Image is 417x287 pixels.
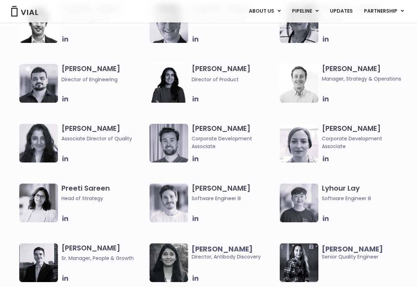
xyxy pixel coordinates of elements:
a: ABOUT USMenu Toggle [243,5,286,17]
img: Jason Zhang [19,4,58,43]
span: Director, Antibody Discovery [192,245,276,261]
span: Head of Strategy [61,194,146,202]
img: Headshot of smiling man named Collin [150,4,188,43]
a: PARTNERSHIPMenu Toggle [358,5,410,17]
h3: [PERSON_NAME] [322,64,406,83]
h3: [PERSON_NAME] [192,64,276,83]
h3: Lyhour Lay [322,184,406,202]
a: PIPELINEMenu Toggle [286,5,324,17]
img: Igor [19,64,58,103]
h3: Preeti Sareen [61,184,146,202]
span: Corporate Development Associate [192,135,276,150]
a: UPDATES [324,5,358,17]
h3: [PERSON_NAME] [61,64,146,83]
img: Headshot of smiling woman named Bhavika [19,124,58,162]
h3: [PERSON_NAME] [192,184,276,202]
h3: [PERSON_NAME] [61,243,146,262]
b: [PERSON_NAME] [192,244,253,254]
img: Smiling man named Owen [19,243,58,282]
span: Sr. Manager, People & Growth [61,254,146,262]
img: Vial Logo [11,6,39,17]
span: Manager, Strategy & Operations [322,75,406,83]
img: Image of smiling man named Thomas [150,124,188,162]
span: Director of Engineering [61,76,118,83]
span: Senior Quality Engineer [322,245,406,261]
span: Corporate Development Associate [322,135,406,150]
span: Software Engineer III [192,194,276,202]
h3: [PERSON_NAME] [192,124,276,150]
span: Director of Product [192,76,239,83]
img: Kyle Mayfield [280,64,318,103]
img: Ly [280,184,318,222]
img: Image of smiling woman named Pree [19,184,58,222]
span: Software Engineer III [322,194,406,202]
h3: [PERSON_NAME] [61,124,146,142]
img: Headshot of smiling man named Fran [150,184,188,222]
h3: [PERSON_NAME] [322,124,406,150]
span: Associate Director of Quality [61,135,146,142]
img: Headshot of smiling woman named Swati [150,243,188,282]
img: Smiling woman named Ira [150,64,188,103]
b: [PERSON_NAME] [322,244,383,254]
img: Headshot of smiling woman named Beatrice [280,124,318,162]
img: Headshot of smiling woman named Anjali [280,4,318,43]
